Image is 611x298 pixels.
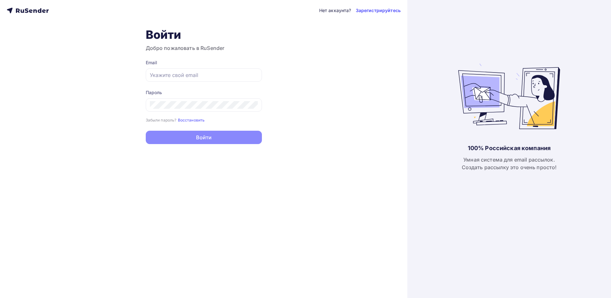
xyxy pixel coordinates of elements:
[146,44,262,52] h3: Добро пожаловать в RuSender
[468,144,551,152] div: 100% Российская компания
[146,118,177,122] small: Забыли пароль?
[146,89,262,96] div: Пароль
[146,59,262,66] div: Email
[178,117,205,122] a: Восстановить
[146,131,262,144] button: Войти
[319,7,351,14] div: Нет аккаунта?
[146,28,262,42] h1: Войти
[462,156,557,171] div: Умная система для email рассылок. Создать рассылку это очень просто!
[356,7,401,14] a: Зарегистрируйтесь
[150,71,258,79] input: Укажите свой email
[178,118,205,122] small: Восстановить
